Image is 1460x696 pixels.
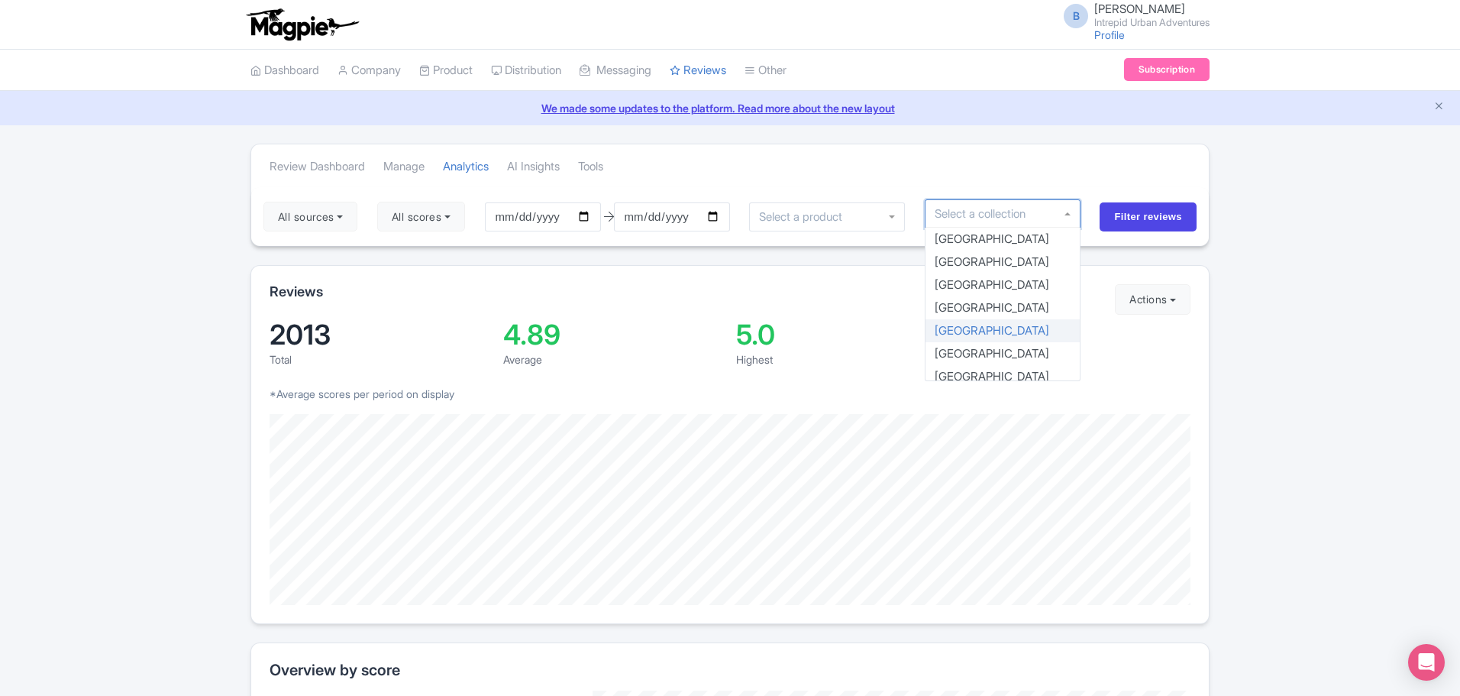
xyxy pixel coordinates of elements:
a: Manage [383,146,425,188]
div: [GEOGRAPHIC_DATA] [925,342,1080,365]
div: [GEOGRAPHIC_DATA] [925,251,1080,274]
div: [GEOGRAPHIC_DATA] [925,228,1080,251]
input: Select a product [759,210,851,224]
a: Messaging [580,50,651,92]
a: Profile [1094,28,1125,41]
div: [GEOGRAPHIC_DATA] [925,319,1080,342]
a: Company [338,50,401,92]
a: Review Dashboard [270,146,365,188]
input: Select a collection [935,207,1036,221]
div: Open Intercom Messenger [1408,644,1445,681]
div: Average [503,351,725,367]
div: Highest [736,351,958,367]
button: Actions [1115,284,1190,315]
a: Subscription [1124,58,1210,81]
a: Dashboard [250,50,319,92]
a: B [PERSON_NAME] Intrepid Urban Adventures [1055,3,1210,28]
div: 4.89 [503,321,725,348]
a: AI Insights [507,146,560,188]
a: We made some updates to the platform. Read more about the new layout [9,100,1451,116]
div: [GEOGRAPHIC_DATA] [925,296,1080,319]
small: Intrepid Urban Adventures [1094,18,1210,28]
img: logo-ab69f6fb50320c5b225c76a69d11143b.png [243,8,361,41]
div: 5.0 [736,321,958,348]
button: All sources [263,202,357,232]
div: [GEOGRAPHIC_DATA] [925,365,1080,388]
div: Total [270,351,491,367]
div: 2013 [270,321,491,348]
a: Product [419,50,473,92]
button: Close announcement [1433,99,1445,116]
a: Other [745,50,787,92]
a: Analytics [443,146,489,188]
h2: Overview by score [270,662,1190,678]
h2: Reviews [270,284,323,299]
p: *Average scores per period on display [270,386,1190,402]
input: Filter reviews [1100,202,1197,231]
span: [PERSON_NAME] [1094,2,1185,16]
button: All scores [377,202,465,232]
a: Tools [578,146,603,188]
div: [GEOGRAPHIC_DATA] [925,274,1080,296]
a: Reviews [670,50,726,92]
a: Distribution [491,50,561,92]
span: B [1064,4,1088,28]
